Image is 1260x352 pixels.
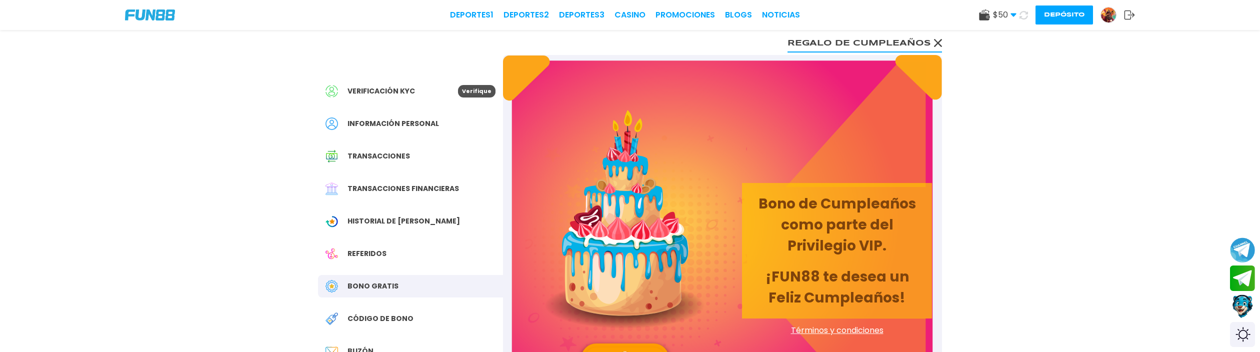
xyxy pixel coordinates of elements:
p: ¡FUN88 te desea un Feliz Cumpleaños! [754,266,920,308]
a: Deportes1 [450,9,493,21]
span: Código de bono [347,313,413,324]
span: Verificación KYC [347,86,415,96]
a: Financial TransactionTransacciones financieras [318,177,503,200]
img: Company Logo [125,9,175,20]
p: Verifique [458,85,495,97]
button: Contact customer service [1230,293,1255,319]
img: Wagering Transaction [325,215,338,227]
p: Bono de Cumpleaños como parte del Privilegio VIP. [754,193,920,256]
a: NOTICIAS [762,9,800,21]
button: Regalo de cumpleaños [787,32,942,52]
button: Join telegram channel [1230,237,1255,263]
button: Join telegram [1230,265,1255,291]
span: Referidos [347,248,386,259]
span: Información personal [347,118,439,129]
a: Redeem BonusCódigo de bono [318,307,503,330]
div: Switch theme [1230,322,1255,347]
a: Avatar [1100,7,1124,23]
img: Free Bonus [325,280,338,292]
a: CASINO [614,9,645,21]
button: Depósito [1035,5,1093,24]
img: Personal [325,117,338,130]
img: Referral [325,247,338,260]
img: Redeem Bonus [325,312,338,325]
span: Transacciones [347,151,410,161]
a: PersonalInformación personal [318,112,503,135]
a: Verificación KYCVerifique [318,80,503,102]
a: ReferralReferidos [318,242,503,265]
img: Avatar [1101,7,1116,22]
span: Bono Gratis [347,281,398,291]
span: Historial de [PERSON_NAME] [347,216,460,226]
img: Transaction History [325,150,338,162]
a: Free BonusBono Gratis [318,275,503,297]
a: BLOGS [725,9,752,21]
a: Términos y condiciones [742,324,932,336]
img: Financial Transaction [325,182,338,195]
a: Wagering TransactionHistorial de [PERSON_NAME] [318,210,503,232]
span: $ 50 [993,9,1016,21]
span: Transacciones financieras [347,183,459,194]
a: Deportes3 [559,9,604,21]
a: Promociones [655,9,715,21]
a: Transaction HistoryTransacciones [318,145,503,167]
a: Deportes2 [503,9,549,21]
img: Cake Close [545,110,705,328]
